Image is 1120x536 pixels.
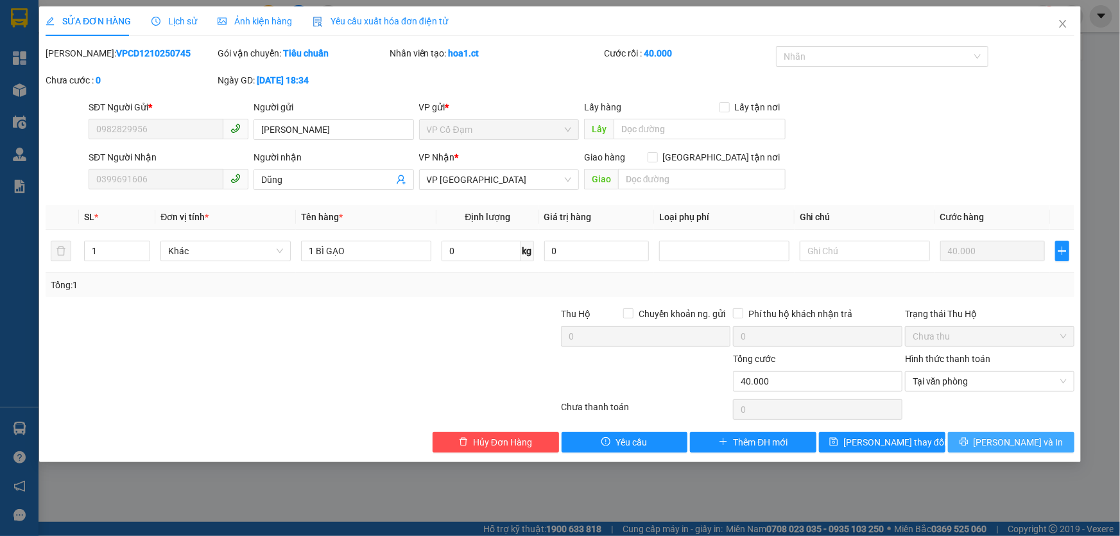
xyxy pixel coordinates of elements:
span: Hủy Đơn Hàng [473,435,532,449]
div: Ngày GD: [218,73,387,87]
b: [DATE] 18:34 [257,75,309,85]
input: Dọc đường [618,169,786,189]
img: icon [313,17,323,27]
span: Yêu cầu [616,435,647,449]
div: SĐT Người Nhận [89,150,248,164]
span: Phí thu hộ khách nhận trả [743,307,857,321]
span: Yêu cầu xuất hóa đơn điện tử [313,16,448,26]
div: SĐT Người Gửi [89,100,248,114]
span: picture [218,17,227,26]
button: exclamation-circleYêu cầu [562,432,688,453]
b: 40.000 [644,48,672,58]
div: VP gửi [419,100,579,114]
button: plus [1055,241,1069,261]
span: VP Nhận [419,152,455,162]
b: 0 [96,75,101,85]
span: Đơn vị tính [160,212,209,222]
span: Tại văn phòng [913,372,1067,391]
th: Ghi chú [795,205,935,230]
span: SL [84,212,94,222]
span: [PERSON_NAME] và In [974,435,1064,449]
input: 0 [940,241,1045,261]
input: Ghi Chú [800,241,930,261]
span: Lấy hàng [584,102,621,112]
div: Chưa thanh toán [560,400,732,422]
div: Chưa cước : [46,73,215,87]
span: Tên hàng [301,212,343,222]
span: phone [230,173,241,184]
button: plusThêm ĐH mới [690,432,816,453]
span: VP Mỹ Đình [427,170,571,189]
input: Dọc đường [614,119,786,139]
div: [PERSON_NAME]: [46,46,215,60]
span: phone [230,123,241,134]
span: Định lượng [465,212,510,222]
span: Tổng cước [733,354,775,364]
span: SỬA ĐƠN HÀNG [46,16,131,26]
span: VP Cổ Đạm [427,120,571,139]
span: Giá trị hàng [544,212,592,222]
span: Thu Hộ [561,309,590,319]
span: Ảnh kiện hàng [218,16,292,26]
button: save[PERSON_NAME] thay đổi [819,432,945,453]
span: Cước hàng [940,212,985,222]
span: edit [46,17,55,26]
span: printer [960,437,969,447]
span: Khác [168,241,283,261]
button: Close [1045,6,1081,42]
div: Gói vận chuyển: [218,46,387,60]
span: kg [521,241,534,261]
span: plus [719,437,728,447]
span: Giao [584,169,618,189]
label: Hình thức thanh toán [905,354,990,364]
span: Lấy [584,119,614,139]
b: hoa1.ct [449,48,479,58]
span: Chuyển khoản ng. gửi [633,307,730,321]
b: Tiêu chuẩn [283,48,329,58]
span: Lấy tận nơi [730,100,786,114]
span: Thêm ĐH mới [733,435,788,449]
span: exclamation-circle [601,437,610,447]
span: Chưa thu [913,327,1067,346]
span: user-add [396,175,406,185]
div: Người gửi [254,100,413,114]
div: Nhân viên tạo: [390,46,602,60]
button: delete [51,241,71,261]
span: delete [459,437,468,447]
span: clock-circle [151,17,160,26]
span: Lịch sử [151,16,197,26]
div: Người nhận [254,150,413,164]
span: close [1058,19,1068,29]
input: VD: Bàn, Ghế [301,241,431,261]
div: Trạng thái Thu Hộ [905,307,1074,321]
div: Cước rồi : [604,46,773,60]
span: Giao hàng [584,152,625,162]
button: deleteHủy Đơn Hàng [433,432,559,453]
div: Tổng: 1 [51,278,433,292]
span: save [829,437,838,447]
th: Loại phụ phí [654,205,795,230]
span: [PERSON_NAME] thay đổi [843,435,946,449]
span: plus [1056,246,1069,256]
button: printer[PERSON_NAME] và In [948,432,1074,453]
b: VPCD1210250745 [116,48,191,58]
span: [GEOGRAPHIC_DATA] tận nơi [658,150,786,164]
